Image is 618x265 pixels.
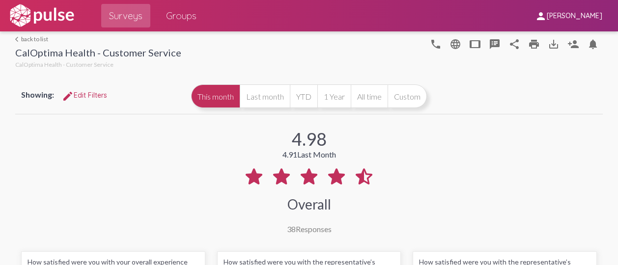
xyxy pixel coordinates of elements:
[317,84,351,108] button: 1 Year
[524,34,544,53] a: print
[528,38,540,50] mat-icon: print
[287,224,296,234] span: 38
[292,128,327,150] div: 4.98
[287,196,331,212] div: Overall
[282,150,336,159] div: 4.91
[548,38,560,50] mat-icon: Download
[109,7,142,25] span: Surveys
[567,38,579,50] mat-icon: Person
[240,84,290,108] button: Last month
[547,12,602,21] span: [PERSON_NAME]
[508,38,520,50] mat-icon: Share
[535,10,547,22] mat-icon: person
[587,38,599,50] mat-icon: Bell
[465,34,485,53] button: tablet
[62,90,74,102] mat-icon: Edit Filters
[62,91,107,100] span: Edit Filters
[15,36,21,42] mat-icon: arrow_back_ios
[166,7,197,25] span: Groups
[8,3,76,28] img: white-logo.svg
[101,4,150,27] a: Surveys
[15,61,113,68] span: CalOptima Health - Customer Service
[297,150,336,159] span: Last Month
[15,47,181,61] div: CalOptima Health - Customer Service
[485,34,505,53] button: speaker_notes
[426,34,446,53] button: language
[287,224,332,234] div: Responses
[544,34,563,53] button: Download
[54,86,115,104] button: Edit FiltersEdit Filters
[469,38,481,50] mat-icon: tablet
[351,84,388,108] button: All time
[449,38,461,50] mat-icon: language
[158,4,204,27] a: Groups
[21,90,54,99] span: Showing:
[191,84,240,108] button: This month
[527,6,610,25] button: [PERSON_NAME]
[505,34,524,53] button: Share
[489,38,501,50] mat-icon: speaker_notes
[563,34,583,53] button: Person
[388,84,427,108] button: Custom
[446,34,465,53] button: language
[290,84,317,108] button: YTD
[15,35,181,43] a: back to list
[583,34,603,53] button: Bell
[430,38,442,50] mat-icon: language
